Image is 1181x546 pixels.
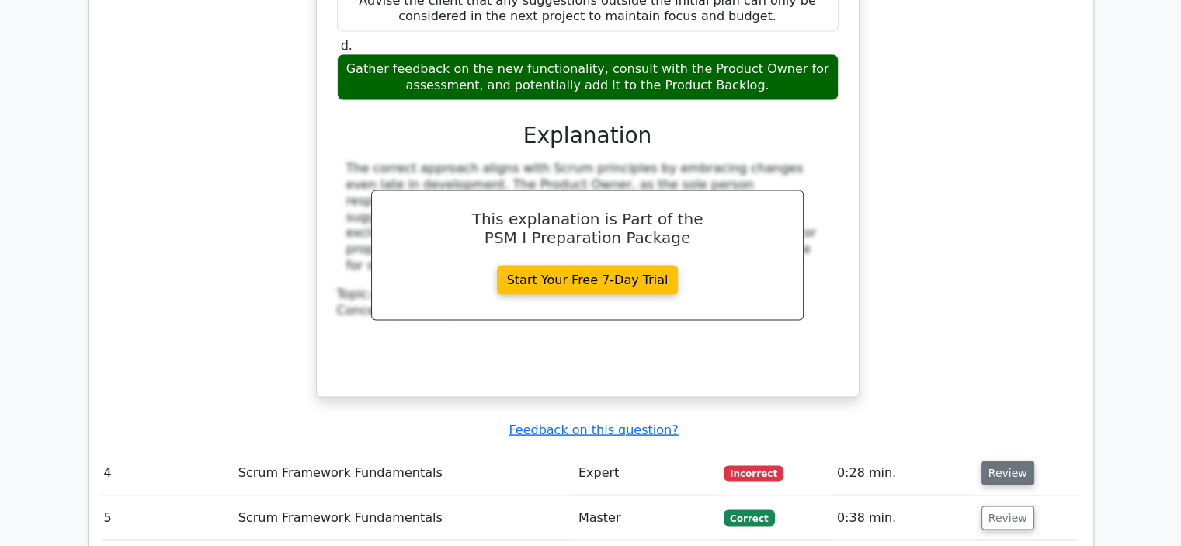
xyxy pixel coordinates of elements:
span: Correct [724,510,774,526]
td: Expert [572,451,717,496]
h3: Explanation [346,123,829,149]
td: Scrum Framework Fundamentals [232,496,572,541]
div: Topic: [337,287,839,303]
div: The correct approach aligns with Scrum principles by embracing changes even late in development. ... [346,161,829,274]
td: Scrum Framework Fundamentals [232,451,572,496]
button: Review [981,461,1034,485]
span: Incorrect [724,466,783,482]
div: Concept: [337,303,839,319]
a: Start Your Free 7-Day Trial [497,266,679,295]
td: 0:38 min. [831,496,975,541]
div: Gather feedback on the new functionality, consult with the Product Owner for assessment, and pote... [337,54,839,101]
button: Review [981,506,1034,530]
span: d. [341,38,353,53]
a: Feedback on this question? [509,423,678,437]
td: 5 [98,496,232,541]
td: Master [572,496,717,541]
td: 4 [98,451,232,496]
td: 0:28 min. [831,451,975,496]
